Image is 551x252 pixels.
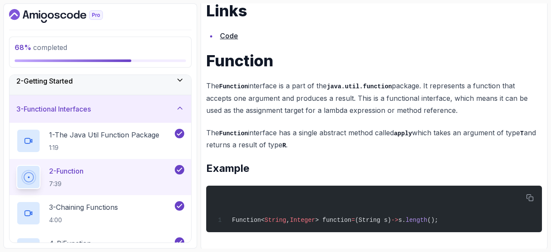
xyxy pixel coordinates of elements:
code: Function [219,130,248,137]
span: Function< [232,217,265,224]
code: apply [394,130,412,137]
p: 4:00 [49,216,118,224]
h1: Links [206,2,542,19]
code: Function [219,83,248,90]
code: java.util.function [327,83,392,90]
span: Integer [290,217,315,224]
h1: Function [206,52,542,69]
span: -> [391,217,399,224]
button: 1-The Java Util Function Package1:19 [16,129,184,153]
button: 3-Functional Interfaces [9,95,191,123]
span: , [286,217,290,224]
p: 4 - BiFunction [49,238,91,249]
button: 3-Chaining Functions4:00 [16,201,184,225]
span: (); [427,217,438,224]
h2: Example [206,162,542,175]
span: 68 % [15,43,31,52]
span: completed [15,43,67,52]
span: = [351,217,355,224]
span: > function [315,217,351,224]
h3: 3 - Functional Interfaces [16,104,91,114]
button: 2-Function7:39 [16,165,184,189]
a: Code [220,31,238,40]
p: 3 - Chaining Functions [49,202,118,212]
p: 1:19 [49,143,159,152]
p: 7:39 [49,180,84,188]
a: Dashboard [9,9,123,23]
span: s. [399,217,406,224]
span: String [265,217,286,224]
h3: 2 - Getting Started [16,76,73,86]
span: length [406,217,427,224]
button: 2-Getting Started [9,67,191,95]
p: 1 - The Java Util Function Package [49,130,159,140]
code: R [282,142,286,149]
p: The interface has a single abstract method called which takes an argument of type and returns a r... [206,127,542,151]
p: 2 - Function [49,166,84,176]
code: T [520,130,523,137]
span: (String s) [355,217,391,224]
p: The interface is a part of the package. It represents a function that accepts one argument and pr... [206,80,542,116]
